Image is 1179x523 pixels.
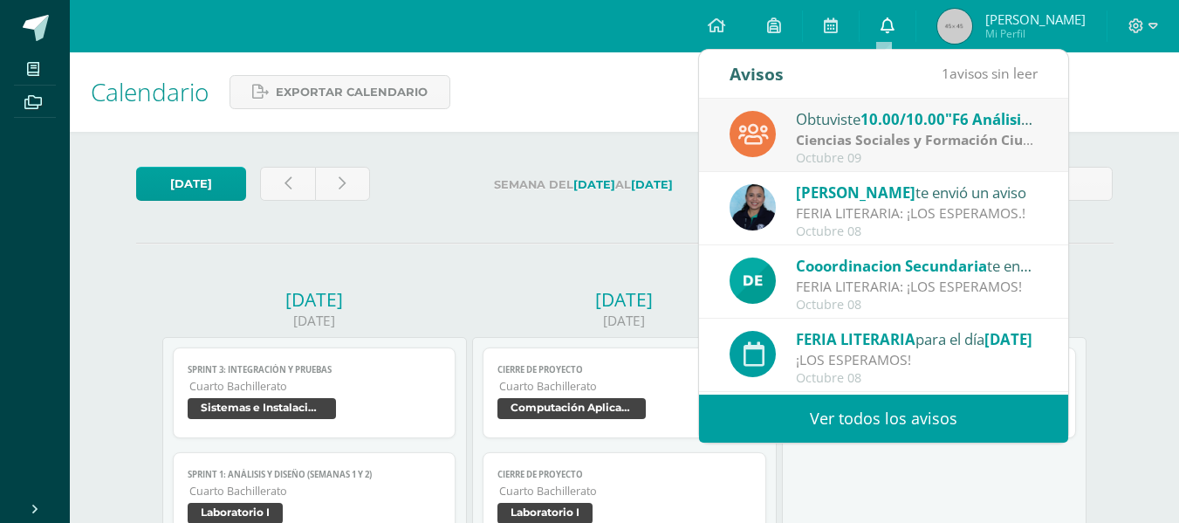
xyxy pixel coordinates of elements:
[497,398,646,419] span: Computación Aplicada
[276,76,428,108] span: Exportar calendario
[189,379,442,394] span: Cuarto Bachillerato
[384,167,783,203] label: Semana del al
[985,10,1086,28] span: [PERSON_NAME]
[497,364,751,375] span: Cierre de proyecto
[796,350,1038,370] div: ¡LOS ESPERAMOS!
[499,379,751,394] span: Cuarto Bachillerato
[136,167,246,201] a: [DATE]
[796,107,1038,130] div: Obtuviste en
[796,298,1038,313] div: Octubre 08
[796,329,915,349] span: FERIA LITERARIA
[796,203,1038,224] div: FERIA LITERARIA: ¡LOS ESPERAMOS.!
[91,75,209,108] span: Calendario
[796,130,1073,149] strong: Ciencias Sociales y Formación Ciudadana
[162,287,467,312] div: [DATE]
[188,364,442,375] span: Sprint 3: Integración y pruebas
[860,109,945,129] span: 10.00/10.00
[796,371,1038,386] div: Octubre 08
[796,277,1038,297] div: FERIA LITERARIA: ¡LOS ESPERAMOS!
[796,224,1038,239] div: Octubre 08
[796,254,1038,277] div: te envió un aviso
[483,348,766,438] a: Cierre de proyectoCuarto BachilleratoComputación Aplicada
[497,469,751,480] span: Cierre de proyecto
[730,184,776,231] img: 9587b11a6988a136ca9b298a8eab0d3f.png
[162,312,467,330] div: [DATE]
[472,287,777,312] div: [DATE]
[984,329,1032,349] span: [DATE]
[230,75,450,109] a: Exportar calendario
[189,484,442,499] span: Cuarto Bachillerato
[985,26,1086,41] span: Mi Perfil
[573,178,615,191] strong: [DATE]
[942,64,1038,83] span: avisos sin leer
[499,484,751,499] span: Cuarto Bachillerato
[796,130,1038,150] div: | Zona
[942,64,949,83] span: 1
[188,398,336,419] span: Sistemas e Instalación de Software
[796,182,915,203] span: [PERSON_NAME]
[173,348,456,438] a: Sprint 3: Integración y pruebasCuarto BachilleratoSistemas e Instalación de Software
[796,151,1038,166] div: Octubre 09
[937,9,972,44] img: 45x45
[699,395,1068,443] a: Ver todos los avisos
[796,327,1038,350] div: para el día
[730,258,776,304] img: 9fa0c54c0c68d676f2f0303209928c54.png
[796,181,1038,203] div: te envió un aviso
[796,256,987,276] span: Cooordinacion Secundaria
[631,178,673,191] strong: [DATE]
[472,312,777,330] div: [DATE]
[188,469,442,480] span: Sprint 1: Análisis y Diseño (Semanas 1 y 2)
[730,50,784,98] div: Avisos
